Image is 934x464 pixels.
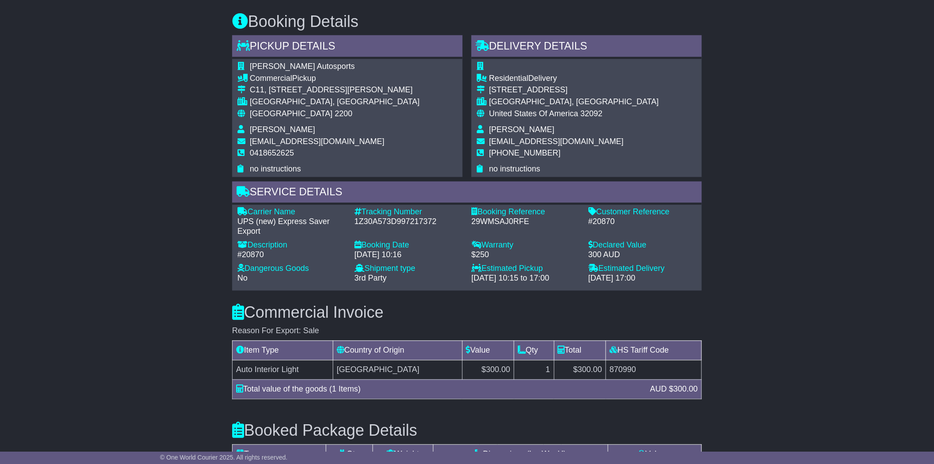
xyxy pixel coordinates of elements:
span: 3rd Party [354,274,387,283]
div: #20870 [237,251,346,260]
div: Carrier Name [237,208,346,217]
span: 32092 [580,109,603,118]
span: 0418652625 [250,148,294,157]
h3: Booked Package Details [232,422,702,440]
div: Pickup [250,74,420,84]
td: HS Tariff Code [606,341,702,360]
div: Total value of the goods (1 Items) [232,384,646,396]
div: [DATE] 10:16 [354,251,463,260]
span: no instructions [250,165,301,174]
div: UPS (new) Express Saver Export [237,217,346,236]
span: [EMAIL_ADDRESS][DOMAIN_NAME] [250,137,384,146]
div: C11, [STREET_ADDRESS][PERSON_NAME] [250,85,420,95]
div: Shipment type [354,264,463,274]
div: Estimated Delivery [588,264,697,274]
td: 1 [514,360,554,380]
div: 1Z30A573D997217372 [354,217,463,227]
td: Country of Origin [333,341,462,360]
span: No [237,274,248,283]
td: 870990 [606,360,702,380]
span: [PERSON_NAME] Autosports [250,62,355,71]
div: [GEOGRAPHIC_DATA], [GEOGRAPHIC_DATA] [250,97,420,107]
td: $300.00 [462,360,514,380]
td: Value [462,341,514,360]
div: Service Details [232,182,702,205]
td: Auto Interior Light [233,360,333,380]
div: [DATE] 10:15 to 17:00 [471,274,580,284]
div: [DATE] 17:00 [588,274,697,284]
div: Reason For Export: Sale [232,327,702,336]
span: [PHONE_NUMBER] [489,148,561,157]
div: [GEOGRAPHIC_DATA], [GEOGRAPHIC_DATA] [489,97,659,107]
div: #20870 [588,217,697,227]
div: Pickup Details [232,35,463,59]
div: Declared Value [588,241,697,251]
h3: Commercial Invoice [232,304,702,322]
td: Item Type [233,341,333,360]
td: Total [554,341,606,360]
span: 2200 [335,109,352,118]
span: Commercial [250,74,292,83]
div: Dangerous Goods [237,264,346,274]
span: Residential [489,74,528,83]
span: no instructions [489,165,540,174]
div: Estimated Pickup [471,264,580,274]
div: Customer Reference [588,208,697,217]
span: [EMAIL_ADDRESS][DOMAIN_NAME] [489,137,624,146]
td: Qty [514,341,554,360]
span: [GEOGRAPHIC_DATA] [250,109,332,118]
td: $300.00 [554,360,606,380]
div: Description [237,241,346,251]
div: 29WMSAJ0RFE [471,217,580,227]
div: [STREET_ADDRESS] [489,85,659,95]
div: Booking Date [354,241,463,251]
span: [PERSON_NAME] [250,125,315,134]
h3: Booking Details [232,13,702,30]
span: © One World Courier 2025. All rights reserved. [160,454,288,461]
td: [GEOGRAPHIC_DATA] [333,360,462,380]
span: [PERSON_NAME] [489,125,554,134]
div: 300 AUD [588,251,697,260]
span: United States Of America [489,109,578,118]
div: Booking Reference [471,208,580,217]
div: $250 [471,251,580,260]
div: Tracking Number [354,208,463,217]
div: Delivery Details [471,35,702,59]
div: AUD $300.00 [646,384,702,396]
div: Warranty [471,241,580,251]
div: Delivery [489,74,659,84]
